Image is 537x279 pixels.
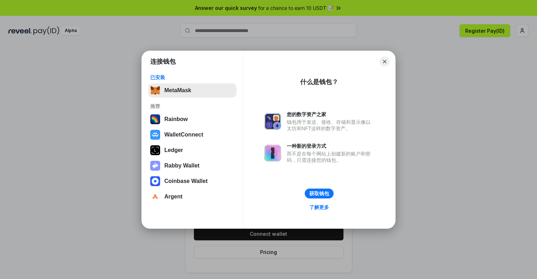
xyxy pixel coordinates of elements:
button: Rainbow [148,112,236,126]
img: svg+xml,%3Csvg%20width%3D%2228%22%20height%3D%2228%22%20viewBox%3D%220%200%2028%2028%22%20fill%3D... [150,192,160,202]
div: 而不是在每个网站上创建新的账户和密码，只需连接您的钱包。 [287,151,374,163]
img: svg+xml,%3Csvg%20xmlns%3D%22http%3A%2F%2Fwww.w3.org%2F2000%2Fsvg%22%20fill%3D%22none%22%20viewBox... [264,145,281,161]
div: 了解更多 [309,204,329,210]
button: Close [380,57,390,66]
div: MetaMask [164,87,191,94]
button: Coinbase Wallet [148,174,236,188]
button: 获取钱包 [305,189,334,198]
div: Rabby Wallet [164,163,200,169]
button: Argent [148,190,236,204]
button: WalletConnect [148,128,236,142]
div: Argent [164,194,183,200]
img: svg+xml,%3Csvg%20xmlns%3D%22http%3A%2F%2Fwww.w3.org%2F2000%2Fsvg%22%20fill%3D%22none%22%20viewBox... [150,161,160,171]
img: svg+xml,%3Csvg%20xmlns%3D%22http%3A%2F%2Fwww.w3.org%2F2000%2Fsvg%22%20fill%3D%22none%22%20viewBox... [264,113,281,130]
img: svg+xml,%3Csvg%20width%3D%2228%22%20height%3D%2228%22%20viewBox%3D%220%200%2028%2028%22%20fill%3D... [150,176,160,186]
div: 什么是钱包？ [300,78,338,86]
div: 获取钱包 [309,190,329,197]
button: MetaMask [148,83,236,97]
div: 您的数字资产之家 [287,111,374,118]
div: Coinbase Wallet [164,178,208,184]
div: Rainbow [164,116,188,122]
div: 推荐 [150,103,234,109]
div: 一种新的登录方式 [287,143,374,149]
img: svg+xml,%3Csvg%20width%3D%22120%22%20height%3D%22120%22%20viewBox%3D%220%200%20120%20120%22%20fil... [150,114,160,124]
div: Ledger [164,147,183,153]
img: svg+xml,%3Csvg%20xmlns%3D%22http%3A%2F%2Fwww.w3.org%2F2000%2Fsvg%22%20width%3D%2228%22%20height%3... [150,145,160,155]
img: svg+xml,%3Csvg%20width%3D%2228%22%20height%3D%2228%22%20viewBox%3D%220%200%2028%2028%22%20fill%3D... [150,130,160,140]
div: 已安装 [150,74,234,81]
img: svg+xml,%3Csvg%20fill%3D%22none%22%20height%3D%2233%22%20viewBox%3D%220%200%2035%2033%22%20width%... [150,85,160,95]
button: Rabby Wallet [148,159,236,173]
h1: 连接钱包 [150,57,176,66]
div: WalletConnect [164,132,203,138]
button: Ledger [148,143,236,157]
a: 了解更多 [305,203,333,212]
div: 钱包用于发送、接收、存储和显示像以太坊和NFT这样的数字资产。 [287,119,374,132]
